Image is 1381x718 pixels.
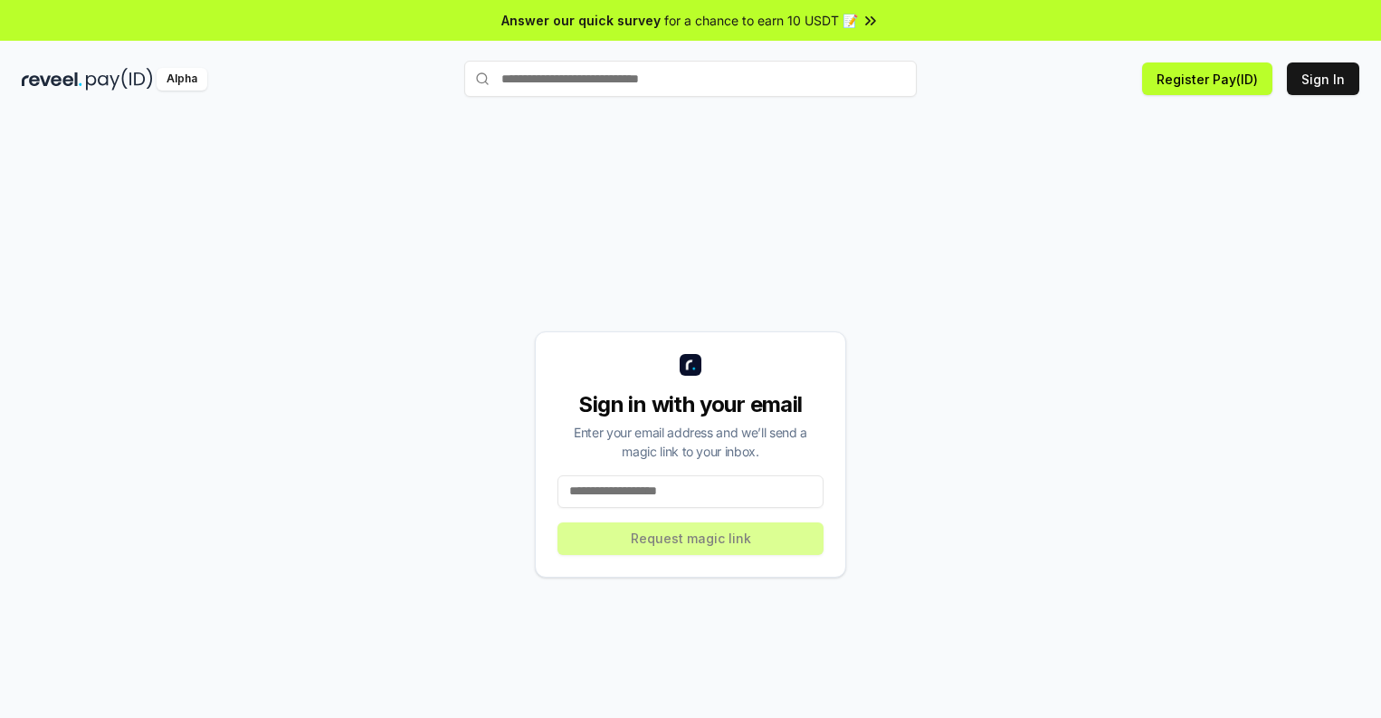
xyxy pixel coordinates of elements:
button: Sign In [1287,62,1359,95]
button: Register Pay(ID) [1142,62,1272,95]
span: for a chance to earn 10 USDT 📝 [664,11,858,30]
div: Enter your email address and we’ll send a magic link to your inbox. [557,423,824,461]
img: logo_small [680,354,701,376]
img: pay_id [86,68,153,91]
div: Alpha [157,68,207,91]
div: Sign in with your email [557,390,824,419]
span: Answer our quick survey [501,11,661,30]
img: reveel_dark [22,68,82,91]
